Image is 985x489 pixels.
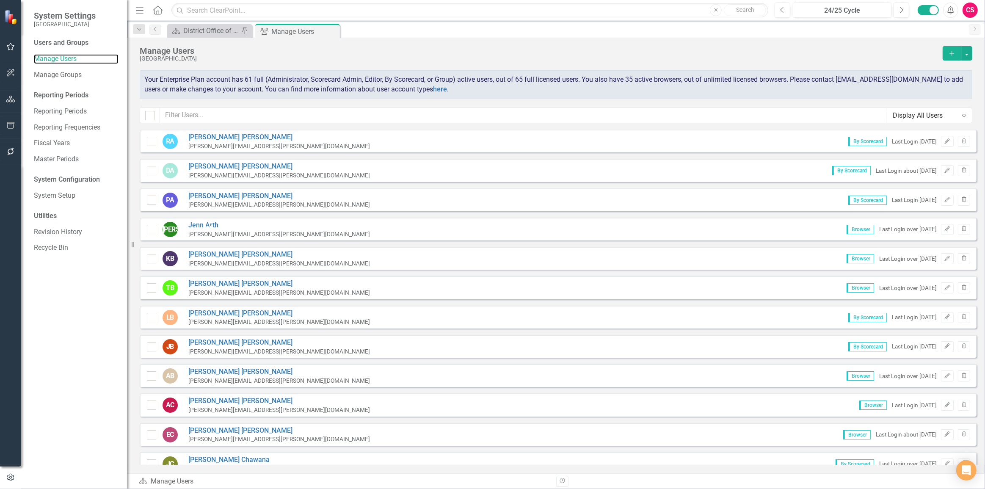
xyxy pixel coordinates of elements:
[34,38,119,48] div: Users and Groups
[188,396,370,406] a: [PERSON_NAME] [PERSON_NAME]
[188,221,370,230] a: Jenn Arth
[188,318,370,326] div: [PERSON_NAME][EMAIL_ADDRESS][PERSON_NAME][DOMAIN_NAME]
[847,371,874,381] span: Browser
[34,21,96,28] small: [GEOGRAPHIC_DATA]
[163,251,178,266] div: KB
[724,4,766,16] button: Search
[171,3,768,18] input: Search ClearPoint...
[956,460,977,481] div: Open Intercom Messenger
[836,459,874,469] span: By Scorecard
[34,107,119,116] a: Reporting Periods
[876,167,937,175] div: Last Login about [DATE]
[832,166,871,175] span: By Scorecard
[163,163,178,178] div: DA
[879,225,937,233] div: Last Login over [DATE]
[188,426,370,436] a: [PERSON_NAME] [PERSON_NAME]
[34,211,119,221] div: Utilities
[34,138,119,148] a: Fiscal Years
[34,123,119,133] a: Reporting Frequencies
[188,142,370,150] div: [PERSON_NAME][EMAIL_ADDRESS][PERSON_NAME][DOMAIN_NAME]
[188,279,370,289] a: [PERSON_NAME] [PERSON_NAME]
[879,255,937,263] div: Last Login over [DATE]
[34,191,119,201] a: System Setup
[848,137,887,146] span: By Scorecard
[160,108,887,123] input: Filter Users...
[188,191,370,201] a: [PERSON_NAME] [PERSON_NAME]
[879,284,937,292] div: Last Login over [DATE]
[188,465,370,473] div: [PERSON_NAME][EMAIL_ADDRESS][PERSON_NAME][DOMAIN_NAME]
[163,222,178,237] div: [PERSON_NAME]
[163,368,178,384] div: AB
[188,455,370,465] a: [PERSON_NAME] Chawana
[163,339,178,354] div: JB
[188,250,370,260] a: [PERSON_NAME] [PERSON_NAME]
[188,162,370,171] a: [PERSON_NAME] [PERSON_NAME]
[144,75,963,93] span: Your Enterprise Plan account has 61 full (Administrator, Scorecard Admin, Editor, By Scorecard, o...
[188,171,370,180] div: [PERSON_NAME][EMAIL_ADDRESS][PERSON_NAME][DOMAIN_NAME]
[34,175,119,185] div: System Configuration
[34,243,119,253] a: Recycle Bin
[140,55,938,62] div: [GEOGRAPHIC_DATA]
[879,372,937,380] div: Last Login over [DATE]
[34,54,119,64] a: Manage Users
[188,230,370,238] div: [PERSON_NAME][EMAIL_ADDRESS][PERSON_NAME][DOMAIN_NAME]
[34,155,119,164] a: Master Periods
[163,134,178,149] div: RA
[188,367,370,377] a: [PERSON_NAME] [PERSON_NAME]
[183,25,239,36] div: District Office of Procurement Services IEP
[163,310,178,325] div: LB
[892,313,937,321] div: Last Login [DATE]
[848,196,887,205] span: By Scorecard
[848,342,887,351] span: By Scorecard
[188,338,370,348] a: [PERSON_NAME] [PERSON_NAME]
[163,456,178,472] div: JC
[848,313,887,322] span: By Scorecard
[793,3,891,18] button: 24/25 Cycle
[847,254,874,263] span: Browser
[847,225,874,234] span: Browser
[188,309,370,318] a: [PERSON_NAME] [PERSON_NAME]
[4,9,19,24] img: ClearPoint Strategy
[34,70,119,80] a: Manage Groups
[876,431,937,439] div: Last Login about [DATE]
[892,196,937,204] div: Last Login [DATE]
[188,201,370,209] div: [PERSON_NAME][EMAIL_ADDRESS][PERSON_NAME][DOMAIN_NAME]
[34,11,96,21] span: System Settings
[188,289,370,297] div: [PERSON_NAME][EMAIL_ADDRESS][PERSON_NAME][DOMAIN_NAME]
[34,91,119,100] div: Reporting Periods
[140,46,938,55] div: Manage Users
[736,6,754,13] span: Search
[433,85,447,93] a: here
[188,133,370,142] a: [PERSON_NAME] [PERSON_NAME]
[847,283,874,293] span: Browser
[188,435,370,443] div: [PERSON_NAME][EMAIL_ADDRESS][PERSON_NAME][DOMAIN_NAME]
[859,401,887,410] span: Browser
[843,430,871,439] span: Browser
[139,477,550,486] div: Manage Users
[963,3,978,18] button: CS
[188,348,370,356] div: [PERSON_NAME][EMAIL_ADDRESS][PERSON_NAME][DOMAIN_NAME]
[163,280,178,296] div: TB
[879,460,937,468] div: Last Login over [DATE]
[188,377,370,385] div: [PERSON_NAME][EMAIL_ADDRESS][PERSON_NAME][DOMAIN_NAME]
[892,343,937,351] div: Last Login [DATE]
[163,193,178,208] div: PA
[892,138,937,146] div: Last Login [DATE]
[796,6,888,16] div: 24/25 Cycle
[34,227,119,237] a: Revision History
[163,427,178,442] div: EC
[169,25,239,36] a: District Office of Procurement Services IEP
[893,111,957,120] div: Display All Users
[163,398,178,413] div: AC
[188,406,370,414] div: [PERSON_NAME][EMAIL_ADDRESS][PERSON_NAME][DOMAIN_NAME]
[271,26,338,37] div: Manage Users
[188,260,370,268] div: [PERSON_NAME][EMAIL_ADDRESS][PERSON_NAME][DOMAIN_NAME]
[892,401,937,409] div: Last Login [DATE]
